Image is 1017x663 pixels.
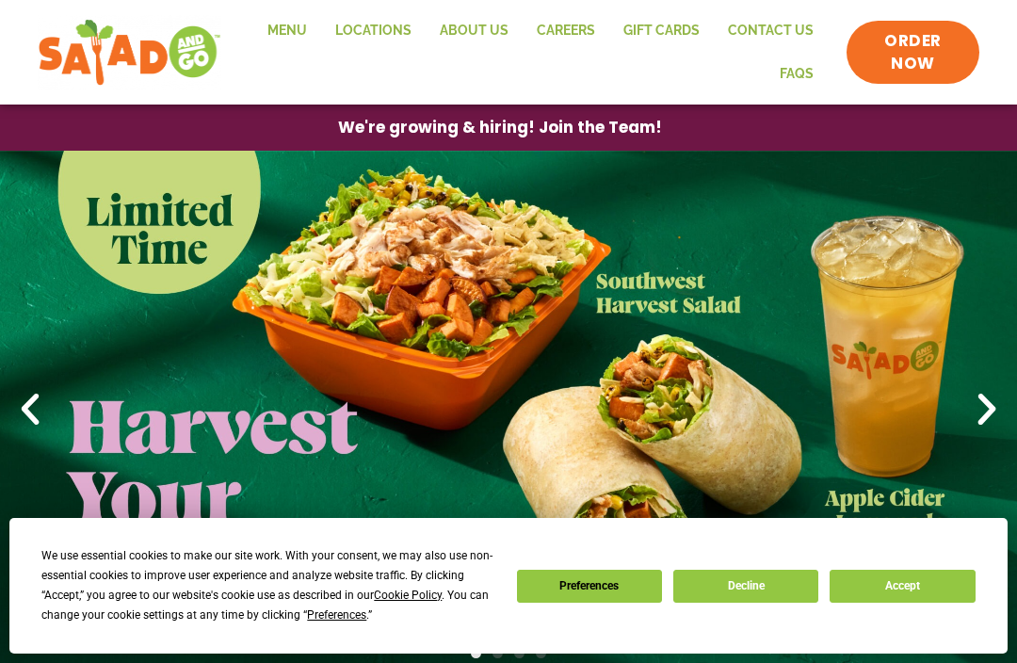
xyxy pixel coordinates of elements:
div: Next slide [966,389,1008,430]
a: Contact Us [714,9,828,53]
div: We use essential cookies to make our site work. With your consent, we may also use non-essential ... [41,546,493,625]
button: Preferences [517,570,662,603]
a: FAQs [766,53,828,96]
div: Cookie Consent Prompt [9,518,1008,654]
a: GIFT CARDS [609,9,714,53]
span: Cookie Policy [374,589,442,602]
a: About Us [426,9,523,53]
a: ORDER NOW [847,21,979,85]
button: Decline [673,570,818,603]
button: Accept [830,570,975,603]
span: ORDER NOW [865,30,960,75]
img: new-SAG-logo-768×292 [38,15,221,90]
div: Previous slide [9,389,51,430]
span: Preferences [307,608,366,622]
a: Careers [523,9,609,53]
nav: Menu [240,9,829,95]
span: We're growing & hiring! Join the Team! [338,120,662,136]
a: Menu [253,9,321,53]
a: We're growing & hiring! Join the Team! [310,105,690,150]
a: Locations [321,9,426,53]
